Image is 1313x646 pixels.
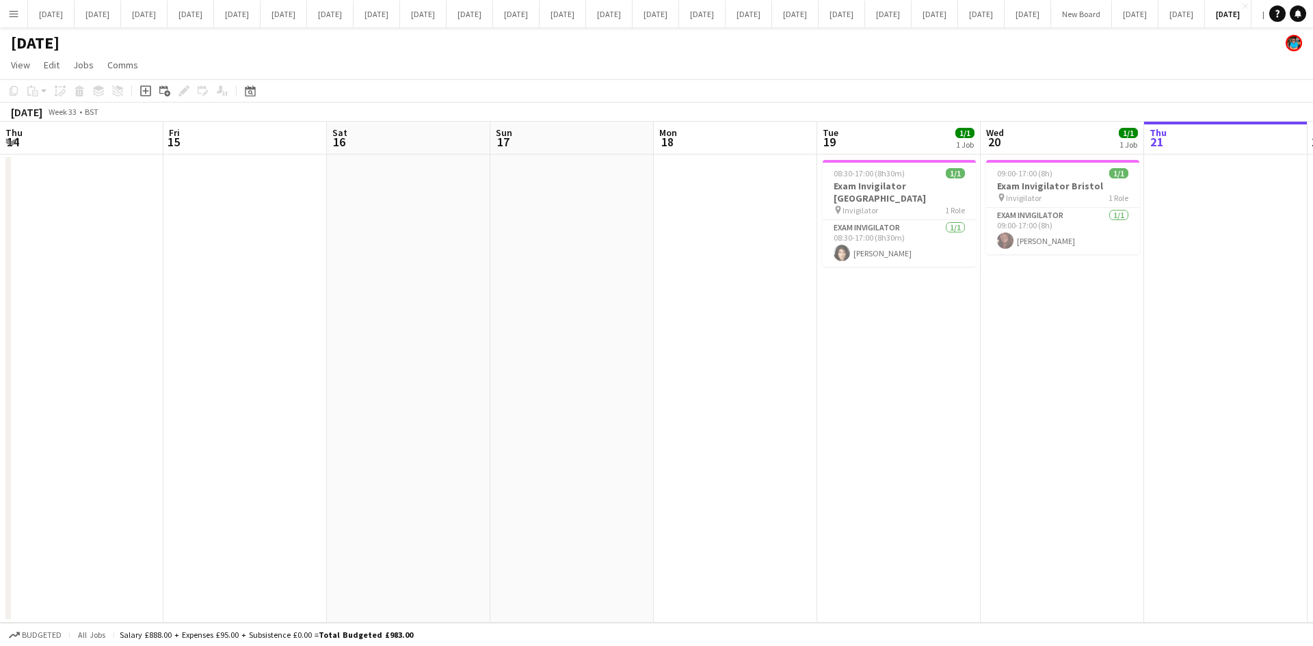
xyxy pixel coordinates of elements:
[1286,35,1302,51] app-user-avatar: Oscar Peck
[823,180,976,204] h3: Exam Invigilator [GEOGRAPHIC_DATA]
[11,59,30,71] span: View
[956,139,974,150] div: 1 Job
[120,630,413,640] div: Salary £888.00 + Expenses £95.00 + Subsistence £0.00 =
[5,126,23,139] span: Thu
[997,168,1052,178] span: 09:00-17:00 (8h)
[1109,168,1128,178] span: 1/1
[332,126,347,139] span: Sat
[11,33,59,53] h1: [DATE]
[1150,126,1167,139] span: Thu
[821,134,838,150] span: 19
[75,630,108,640] span: All jobs
[75,1,121,27] button: [DATE]
[447,1,493,27] button: [DATE]
[400,1,447,27] button: [DATE]
[1119,128,1138,138] span: 1/1
[834,168,905,178] span: 08:30-17:00 (8h30m)
[102,56,144,74] a: Comms
[1006,193,1042,203] span: Invigilator
[28,1,75,27] button: [DATE]
[1148,134,1167,150] span: 21
[1112,1,1158,27] button: [DATE]
[659,126,677,139] span: Mon
[679,1,726,27] button: [DATE]
[1005,1,1051,27] button: [DATE]
[823,160,976,267] app-job-card: 08:30-17:00 (8h30m)1/1Exam Invigilator [GEOGRAPHIC_DATA] Invigilator1 RoleExam Invigilator1/108:3...
[261,1,307,27] button: [DATE]
[68,56,99,74] a: Jobs
[7,628,64,643] button: Budgeted
[823,220,976,267] app-card-role: Exam Invigilator1/108:30-17:00 (8h30m)[PERSON_NAME]
[540,1,586,27] button: [DATE]
[865,1,912,27] button: [DATE]
[726,1,772,27] button: [DATE]
[986,208,1139,254] app-card-role: Exam Invigilator1/109:00-17:00 (8h)[PERSON_NAME]
[22,630,62,640] span: Budgeted
[121,1,168,27] button: [DATE]
[85,107,98,117] div: BST
[823,126,838,139] span: Tue
[319,630,413,640] span: Total Budgeted £983.00
[3,134,23,150] span: 14
[657,134,677,150] span: 18
[772,1,819,27] button: [DATE]
[955,128,974,138] span: 1/1
[168,1,214,27] button: [DATE]
[167,134,180,150] span: 15
[1158,1,1205,27] button: [DATE]
[214,1,261,27] button: [DATE]
[986,180,1139,192] h3: Exam Invigilator Bristol
[1109,193,1128,203] span: 1 Role
[986,126,1004,139] span: Wed
[494,134,512,150] span: 17
[1205,1,1251,27] button: [DATE]
[958,1,1005,27] button: [DATE]
[843,205,878,215] span: Invigilator
[945,205,965,215] span: 1 Role
[633,1,679,27] button: [DATE]
[1251,1,1298,27] button: [DATE]
[946,168,965,178] span: 1/1
[493,1,540,27] button: [DATE]
[496,126,512,139] span: Sun
[912,1,958,27] button: [DATE]
[107,59,138,71] span: Comms
[1119,139,1137,150] div: 1 Job
[986,160,1139,254] app-job-card: 09:00-17:00 (8h)1/1Exam Invigilator Bristol Invigilator1 RoleExam Invigilator1/109:00-17:00 (8h)[...
[38,56,65,74] a: Edit
[354,1,400,27] button: [DATE]
[5,56,36,74] a: View
[73,59,94,71] span: Jobs
[11,105,42,119] div: [DATE]
[45,107,79,117] span: Week 33
[307,1,354,27] button: [DATE]
[984,134,1004,150] span: 20
[586,1,633,27] button: [DATE]
[44,59,59,71] span: Edit
[169,126,180,139] span: Fri
[330,134,347,150] span: 16
[819,1,865,27] button: [DATE]
[1051,1,1112,27] button: New Board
